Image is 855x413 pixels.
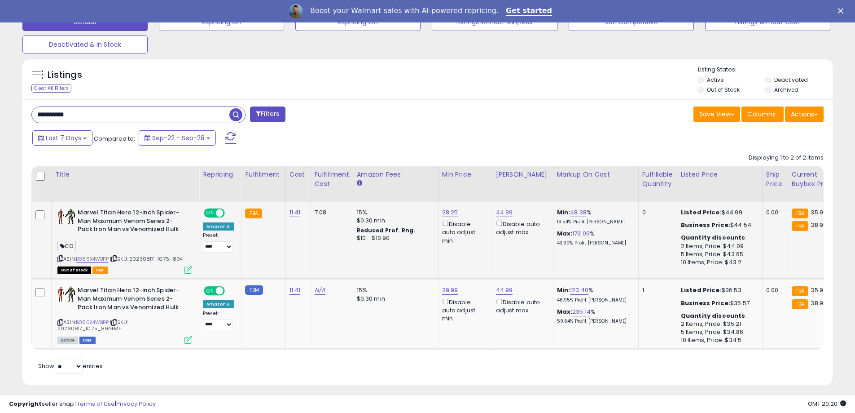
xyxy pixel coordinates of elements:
[357,286,431,294] div: 15%
[110,255,183,262] span: | SKU: 20230817_10.75_894
[315,209,346,217] div: 7.08
[38,362,103,370] span: Show: entries
[9,400,156,409] div: seller snap | |
[496,208,513,217] a: 44.99
[315,170,349,189] div: Fulfillment Cost
[289,286,301,295] a: 11.41
[357,170,434,179] div: Amazon Fees
[749,154,824,162] div: Displaying 1 to 2 of 2 items
[811,208,827,217] span: 35.93
[77,400,115,408] a: Terms of Use
[57,319,128,332] span: | SKU: 20230817_10.75_894+MF
[707,86,740,93] label: Out of Stock
[357,209,431,217] div: 15%
[792,170,838,189] div: Current Buybox Price
[553,166,638,202] th: The percentage added to the cost of goods (COGS) that forms the calculator for Min & Max prices.
[506,6,552,16] a: Get started
[496,170,549,179] div: [PERSON_NAME]
[203,300,234,308] div: Amazon AI
[78,209,187,236] b: Marvel Titan Hero 12-inch Spider-Man Maximum Venom Series 2-Pack Iron Man vs Venomized Hulk
[557,318,631,324] p: 59.64% Profit [PERSON_NAME]
[681,311,745,320] b: Quantity discounts
[57,241,76,251] span: CO
[48,69,82,81] h5: Listings
[642,209,670,217] div: 0
[681,299,755,307] div: $35.57
[76,319,109,326] a: B086X4WBPP
[250,107,285,122] button: Filters
[79,337,96,344] span: FBM
[116,400,156,408] a: Privacy Policy
[78,286,187,314] b: Marvel Titan Hero 12-inch Spider-Man Maximum Venom Series 2-Pack Iron Man vs Venomized Hulk
[245,170,281,179] div: Fulfillment
[681,221,755,229] div: $44.54
[681,250,755,258] div: 5 Items, Price: $43.65
[557,209,631,225] div: %
[741,107,784,122] button: Columns
[785,107,824,122] button: Actions
[55,170,195,179] div: Title
[557,286,631,303] div: %
[774,76,808,84] label: Deactivated
[557,240,631,246] p: 43.90% Profit [PERSON_NAME]
[203,311,234,331] div: Preset:
[357,217,431,225] div: $0.30 min
[357,235,431,242] div: $10 - $10.90
[572,307,591,316] a: 235.14
[792,286,808,296] small: FBA
[442,170,488,179] div: Min Price
[642,286,670,294] div: 1
[681,286,722,294] b: Listed Price:
[205,209,216,217] span: ON
[681,286,755,294] div: $36.53
[315,286,325,295] a: N/A
[681,258,755,266] div: 10 Items, Price: $43.2
[681,209,755,217] div: $44.99
[289,208,301,217] a: 11.41
[57,286,192,343] div: ASIN:
[572,229,590,238] a: 173.09
[224,209,238,217] span: OFF
[152,133,205,142] span: Sep-22 - Sep-28
[442,286,458,295] a: 29.99
[557,297,631,303] p: 46.95% Profit [PERSON_NAME]
[698,66,833,74] p: Listing States:
[442,297,485,323] div: Disable auto adjust min
[94,134,135,143] span: Compared to:
[557,308,631,324] div: %
[838,8,847,13] div: Close
[557,170,635,179] div: Markup on Cost
[557,230,631,246] div: %
[557,229,573,238] b: Max:
[245,209,262,218] small: FBA
[139,130,216,146] button: Sep-22 - Sep-28
[681,234,755,242] div: :
[57,266,91,274] span: All listings that are currently out of stock and unavailable for purchase on Amazon
[766,286,781,294] div: 0.00
[747,110,776,119] span: Columns
[57,337,78,344] span: All listings currently available for purchase on Amazon
[442,219,485,245] div: Disable auto adjust min
[357,295,431,303] div: $0.30 min
[57,209,75,224] img: 51Xm1eUOYkL._SL40_.jpg
[496,286,513,295] a: 44.99
[557,208,570,217] b: Min:
[681,242,755,250] div: 2 Items, Price: $44.09
[811,299,827,307] span: 38.99
[203,232,234,253] div: Preset:
[774,86,798,93] label: Archived
[46,133,81,142] span: Last 7 Days
[570,208,587,217] a: 48.38
[22,36,148,53] button: Deactivated & In Stock
[224,287,238,295] span: OFF
[766,170,784,189] div: Ship Price
[792,209,808,218] small: FBA
[310,6,499,15] div: Boost your Walmart sales with AI-powered repricing.
[57,286,75,302] img: 51Xm1eUOYkL._SL40_.jpg
[693,107,740,122] button: Save View
[570,286,588,295] a: 123.40
[557,286,570,294] b: Min:
[357,226,416,234] b: Reduced Prof. Rng.
[808,400,846,408] span: 2025-10-6 20:20 GMT
[707,76,723,84] label: Active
